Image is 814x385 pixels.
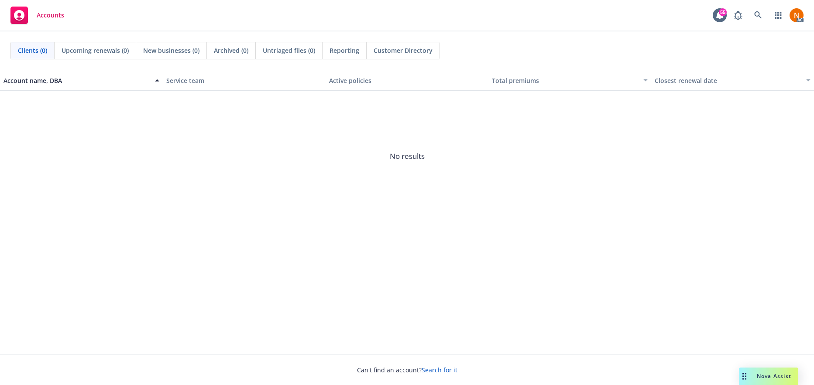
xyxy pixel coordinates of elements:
[488,70,651,91] button: Total premiums
[492,76,638,85] div: Total premiums
[357,365,457,375] span: Can't find an account?
[166,76,322,85] div: Service team
[143,46,199,55] span: New businesses (0)
[422,366,457,374] a: Search for it
[790,8,804,22] img: photo
[330,46,359,55] span: Reporting
[749,7,767,24] a: Search
[739,368,750,385] div: Drag to move
[7,3,68,27] a: Accounts
[729,7,747,24] a: Report a Bug
[18,46,47,55] span: Clients (0)
[62,46,129,55] span: Upcoming renewals (0)
[719,8,727,16] div: 55
[263,46,315,55] span: Untriaged files (0)
[329,76,485,85] div: Active policies
[769,7,787,24] a: Switch app
[3,76,150,85] div: Account name, DBA
[326,70,488,91] button: Active policies
[739,368,798,385] button: Nova Assist
[757,372,791,380] span: Nova Assist
[374,46,433,55] span: Customer Directory
[163,70,326,91] button: Service team
[655,76,801,85] div: Closest renewal date
[37,12,64,19] span: Accounts
[214,46,248,55] span: Archived (0)
[651,70,814,91] button: Closest renewal date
